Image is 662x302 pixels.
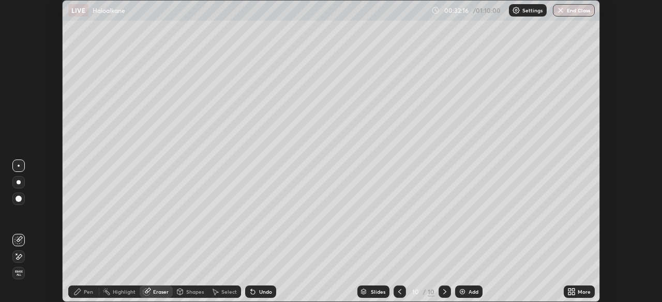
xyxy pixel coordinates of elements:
div: Undo [259,289,272,294]
img: add-slide-button [458,288,467,296]
p: Settings [522,8,543,13]
div: Add [469,289,478,294]
div: Slides [371,289,385,294]
div: Shapes [186,289,204,294]
div: 10 [410,289,420,295]
p: Haloalkane [93,6,125,14]
div: Highlight [113,289,136,294]
div: Eraser [153,289,169,294]
button: End Class [553,4,595,17]
div: Pen [84,289,93,294]
div: Select [221,289,237,294]
div: / [423,289,426,295]
p: LIVE [71,6,85,14]
span: Erase all [13,270,24,276]
div: More [578,289,591,294]
img: class-settings-icons [512,6,520,14]
img: end-class-cross [556,6,565,14]
div: 10 [428,287,434,296]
